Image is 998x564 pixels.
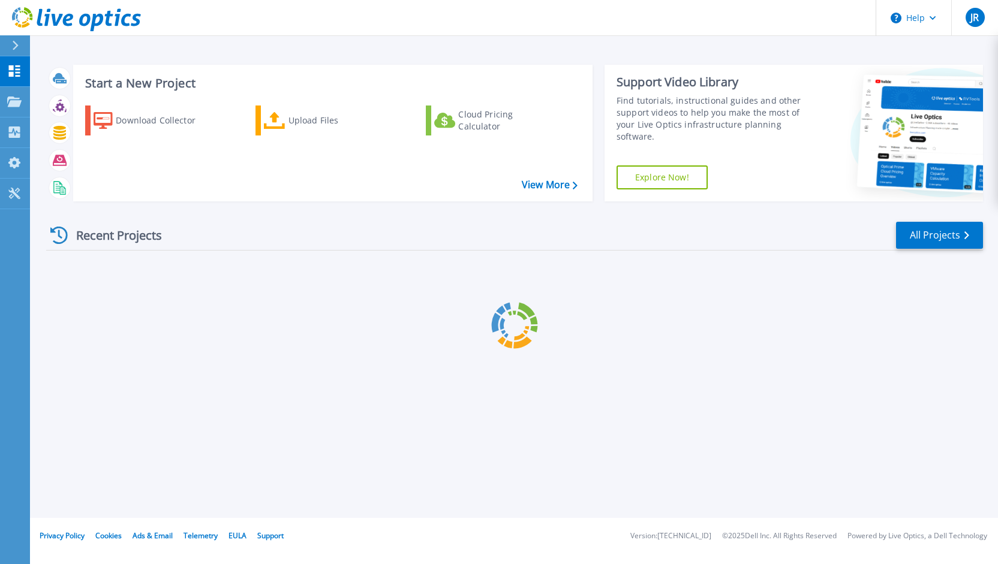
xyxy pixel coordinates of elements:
h3: Start a New Project [85,77,577,90]
a: Ads & Email [133,530,173,541]
a: Download Collector [85,105,219,135]
div: Recent Projects [46,221,178,250]
div: Upload Files [288,108,384,132]
a: Explore Now! [617,165,708,189]
a: View More [522,179,578,191]
a: Support [257,530,284,541]
li: Version: [TECHNICAL_ID] [630,532,711,540]
div: Download Collector [116,108,212,132]
div: Find tutorials, instructional guides and other support videos to help you make the most of your L... [617,95,808,143]
li: Powered by Live Optics, a Dell Technology [847,532,987,540]
div: Cloud Pricing Calculator [458,108,554,132]
a: Privacy Policy [40,530,85,541]
a: Cookies [95,530,122,541]
a: Cloud Pricing Calculator [426,105,560,135]
a: All Projects [896,222,983,249]
a: EULA [229,530,247,541]
span: JR [970,13,979,22]
div: Support Video Library [617,74,808,90]
li: © 2025 Dell Inc. All Rights Reserved [722,532,837,540]
a: Upload Files [255,105,389,135]
a: Telemetry [184,530,218,541]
